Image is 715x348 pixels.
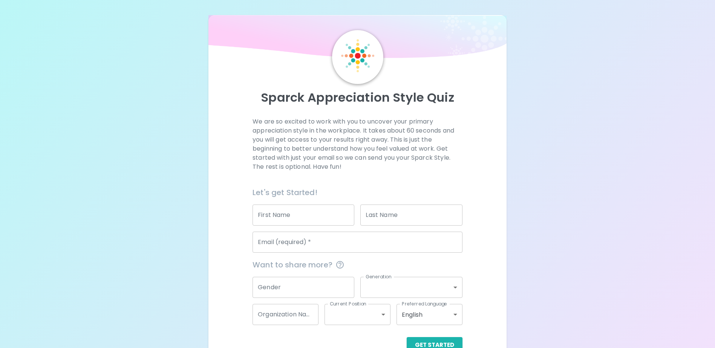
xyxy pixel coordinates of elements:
[217,90,497,105] p: Sparck Appreciation Style Quiz
[253,117,462,171] p: We are so excited to work with you to uncover your primary appreciation style in the workplace. I...
[397,304,462,325] div: English
[253,259,462,271] span: Want to share more?
[335,260,344,269] svg: This information is completely confidential and only used for aggregated appreciation studies at ...
[330,301,366,307] label: Current Position
[366,273,392,280] label: Generation
[208,15,506,62] img: wave
[253,186,462,198] h6: Let's get Started!
[402,301,447,307] label: Preferred Language
[341,39,374,72] img: Sparck Logo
